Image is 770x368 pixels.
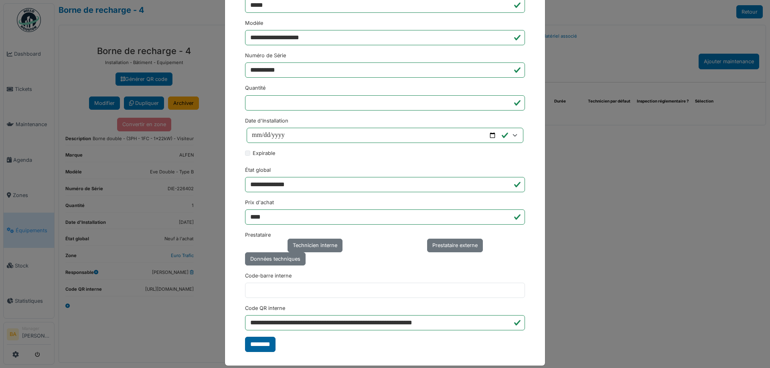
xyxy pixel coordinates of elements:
[245,19,263,27] label: Modèle
[245,84,265,92] label: Quantité
[245,117,288,125] label: Date d'Installation
[288,239,342,252] div: Technicien interne
[253,150,275,156] span: translation missing: fr.amenity.expirable
[245,252,306,265] div: Données techniques
[245,304,285,312] label: Code QR interne
[245,231,271,239] label: Prestataire
[245,52,286,59] label: Numéro de Série
[427,239,483,252] div: Prestataire externe
[245,166,271,174] label: État global
[245,272,292,280] label: Code-barre interne
[245,199,274,206] label: Prix d'achat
